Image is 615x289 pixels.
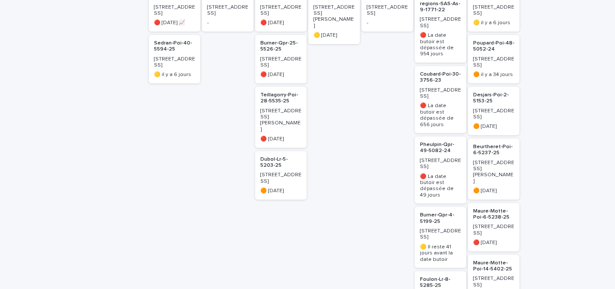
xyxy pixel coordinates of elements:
p: [STREET_ADDRESS] [260,56,301,69]
p: 🟠 il y a 34 jours [473,72,514,78]
p: [STREET_ADDRESS] [420,158,461,170]
p: [STREET_ADDRESS] [367,4,408,17]
p: - [207,20,248,26]
p: 🔴 [DATE] [473,240,514,246]
a: Sedran-Poi-40-5594-25[STREET_ADDRESS]🟡 il y a 6 jours [149,35,200,83]
a: Poupard-Poi-48-5052-24[STREET_ADDRESS]🟠 il y a 34 jours [468,35,519,83]
p: Pheulpin-Qpr-49-5082-24 [420,142,461,154]
p: [STREET_ADDRESS][PERSON_NAME] [314,4,355,29]
p: Maure-Motte-Poi-6-5238-25 [473,208,514,221]
p: - [367,20,408,26]
p: [STREET_ADDRESS] [473,56,514,69]
p: Desjars-Poi-2-5153-25 [473,92,514,105]
p: 🟡 [DATE] [314,32,355,38]
p: Teillagorry-Poi-28-5535-25 [260,92,301,105]
p: [STREET_ADDRESS] [420,16,461,29]
p: 🟠 [DATE] [473,124,514,130]
a: Maure-Motte-Poi-6-5238-25[STREET_ADDRESS]🔴 [DATE] [468,203,519,251]
a: Coubard-Poi-30-3756-23[STREET_ADDRESS]🔴 La date butoir est dépassée de 656 jours [415,66,466,133]
p: Dubol-Lr-5-5203-25 [260,156,301,169]
p: [STREET_ADDRESS] [207,4,248,17]
p: 🔴 La date butoir est dépassée de 49 jours [420,174,461,199]
p: 🟠 [DATE] [260,188,301,194]
a: Beurtheret-Poi-6-5237-25[STREET_ADDRESS][PERSON_NAME]🟠 [DATE] [468,139,519,200]
p: 🟠 [DATE] [473,188,514,194]
a: Burner-Qpr-25-5526-25[STREET_ADDRESS]🔴 [DATE] [255,35,307,83]
p: Beurtheret-Poi-6-5237-25 [473,144,514,156]
p: 🔴 [DATE] [260,20,301,26]
p: Sedran-Poi-40-5594-25 [154,40,195,53]
p: 🟡 il y a 6 jours [473,20,514,26]
p: Burner-Qpr-25-5526-25 [260,40,301,53]
p: 🔴 La date butoir est dépassée de 656 jours [420,103,461,128]
p: 🔴 [DATE] 📈 [154,20,195,26]
a: Dubol-Lr-5-5203-25[STREET_ADDRESS]🟠 [DATE] [255,151,307,200]
a: Desjars-Poi-2-5153-25[STREET_ADDRESS]🟠 [DATE] [468,87,519,135]
p: [STREET_ADDRESS][PERSON_NAME] [473,160,514,185]
p: [STREET_ADDRESS] [420,87,461,100]
p: [STREET_ADDRESS] [473,108,514,121]
p: 🔴 [DATE] [260,136,301,142]
p: 🔴 [DATE] [260,72,301,78]
p: 🔴 La date butoir est dépassée de 954 jours [420,32,461,57]
p: [STREET_ADDRESS] [473,4,514,17]
p: [STREET_ADDRESS] [260,172,301,184]
p: Burner-Qpr-4-5199-25 [420,212,461,225]
p: [STREET_ADDRESS] [473,224,514,236]
a: Burner-Qpr-4-5199-25[STREET_ADDRESS]🟡 Il reste 41 jours avant la date butoir [415,207,466,268]
a: Pheulpin-Qpr-49-5082-24[STREET_ADDRESS]🔴 La date butoir est dépassée de 49 jours [415,137,466,203]
p: [STREET_ADDRESS][PERSON_NAME] [260,108,301,133]
p: [STREET_ADDRESS] [260,4,301,17]
p: 🟡 Il reste 41 jours avant la date butoir [420,244,461,263]
a: Teillagorry-Poi-28-5535-25[STREET_ADDRESS][PERSON_NAME]🔴 [DATE] [255,87,307,148]
p: Maure-Motte-Poi-14-5402-25 [473,260,514,273]
p: Coubard-Poi-30-3756-23 [420,71,461,84]
p: Foulon-Lr-8-5285-25 [420,276,461,289]
p: [STREET_ADDRESS] [154,56,195,69]
p: Poupard-Poi-48-5052-24 [473,40,514,53]
p: [STREET_ADDRESS] [420,228,461,241]
p: [STREET_ADDRESS] [154,4,195,17]
p: [STREET_ADDRESS] [473,276,514,288]
p: 🟡 il y a 6 jours [154,72,195,78]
